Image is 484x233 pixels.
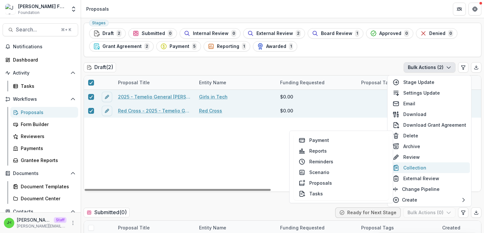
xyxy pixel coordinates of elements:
div: Reviewers [21,133,73,140]
button: Export table data [471,207,481,218]
button: edit [102,92,112,102]
nav: breadcrumb [84,4,112,14]
span: External Review [256,31,293,36]
div: Funding Requested [276,76,357,89]
a: Dashboard [3,54,78,65]
div: Proposals [86,6,109,12]
span: $0.00 [280,93,293,100]
a: Girls in Tech [199,93,228,100]
button: Payment5 [156,41,201,52]
div: Proposal Title [114,76,195,89]
span: 5 [192,43,197,50]
div: Proposal Title [114,224,154,231]
span: Foundation [18,10,40,16]
button: Partners [453,3,466,16]
a: Payments [10,143,78,154]
span: Denied [429,31,445,36]
span: Reporting [217,44,239,49]
div: Funding Requested [276,79,328,86]
span: 2 [116,30,122,37]
a: Reviewers [10,131,78,142]
span: 1 [289,43,293,50]
div: ⌘ + K [60,26,73,33]
div: Proposal Tags [357,79,398,86]
div: Proposal Title [114,79,154,86]
span: Internal Review [193,31,229,36]
button: Open Contacts [3,206,78,217]
button: Denied0 [416,28,457,39]
span: Draft [102,31,114,36]
span: 0 [231,30,236,37]
a: Red Cross - 2025 - Temelio General [PERSON_NAME] Proposal [118,107,191,114]
div: [PERSON_NAME] Foundation [18,3,66,10]
div: Entity Name [195,224,230,231]
a: 2025 - Temelio General [PERSON_NAME] [118,93,191,100]
span: 0 [448,30,453,37]
p: Staff [54,217,66,223]
div: Funding Requested [276,224,328,231]
span: Search... [16,27,57,33]
span: 2 [296,30,301,37]
button: Grant Agreement2 [89,41,154,52]
span: 2 [144,43,149,50]
button: Open Documents [3,168,78,179]
h2: Draft ( 2 ) [84,63,116,72]
div: Dashboard [13,56,73,63]
div: Proposal Tags [357,224,398,231]
span: Approved [379,31,401,36]
button: Draft2 [89,28,126,39]
button: More [69,219,77,227]
button: Reporting1 [204,41,250,52]
span: Grant Agreement [102,44,142,49]
div: Form Builder [21,121,73,128]
a: Document Center [10,193,78,204]
a: Proposals [10,107,78,118]
span: Submitted [142,31,165,36]
a: Red Cross [199,107,222,114]
span: 0 [404,30,409,37]
button: Ready for Next Stage [335,207,401,218]
div: Tasks [21,83,73,89]
div: Grantee Reports [21,157,73,164]
div: Proposal Tags [357,76,438,89]
span: Contacts [13,209,68,215]
button: Submitted0 [128,28,177,39]
div: Document Templates [21,183,73,190]
span: Board Review [321,31,352,36]
div: Document Center [21,195,73,202]
span: 0 [168,30,173,37]
p: [PERSON_NAME][EMAIL_ADDRESS][DOMAIN_NAME] [17,223,66,229]
button: Internal Review0 [180,28,241,39]
button: Bulk Actions (2) [404,62,455,73]
button: Get Help [468,3,481,16]
button: External Review2 [243,28,305,39]
span: Payment [170,44,189,49]
button: Open Activity [3,68,78,78]
button: Awarded1 [253,41,297,52]
p: [PERSON_NAME] <[PERSON_NAME][EMAIL_ADDRESS][DOMAIN_NAME]> [17,216,51,223]
div: Proposals [21,109,73,116]
button: Edit table settings [458,62,468,73]
a: Document Templates [10,181,78,192]
div: Entity Name [195,76,276,89]
div: Entity Name [195,79,230,86]
span: 1 [242,43,246,50]
span: Activity [13,70,68,76]
button: Approved0 [366,28,413,39]
span: Documents [13,171,68,176]
p: Create [402,196,417,203]
span: Workflows [13,97,68,102]
a: Tasks [10,81,78,91]
button: Open Workflows [3,94,78,104]
span: Stages [92,21,106,25]
button: Bulk Actions (0) [403,207,455,218]
button: Open entity switcher [69,3,78,16]
span: Awarded [266,44,286,49]
button: Export table data [471,62,481,73]
button: Edit table settings [458,207,468,218]
button: Search... [3,23,78,36]
div: Payments [21,145,73,152]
